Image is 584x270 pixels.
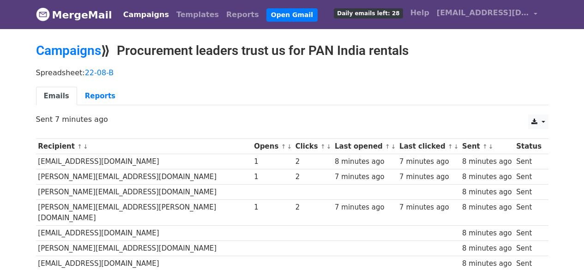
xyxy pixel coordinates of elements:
[330,4,406,22] a: Daily emails left: 28
[36,68,548,78] p: Spreadsheet:
[462,243,512,254] div: 8 minutes ago
[482,143,488,150] a: ↑
[514,241,543,256] td: Sent
[514,226,543,241] td: Sent
[85,68,114,77] a: 22-08-B
[36,43,101,58] a: Campaigns
[287,143,292,150] a: ↓
[223,6,263,24] a: Reports
[36,226,252,241] td: [EMAIL_ADDRESS][DOMAIN_NAME]
[514,185,543,200] td: Sent
[281,143,286,150] a: ↑
[326,143,331,150] a: ↓
[437,7,529,18] span: [EMAIL_ADDRESS][DOMAIN_NAME]
[36,114,548,124] p: Sent 7 minutes ago
[462,202,512,213] div: 8 minutes ago
[407,4,433,22] a: Help
[332,139,397,154] th: Last opened
[460,139,514,154] th: Sent
[462,172,512,182] div: 8 minutes ago
[83,143,88,150] a: ↓
[295,156,331,167] div: 2
[77,87,123,106] a: Reports
[266,8,318,22] a: Open Gmail
[36,169,252,185] td: [PERSON_NAME][EMAIL_ADDRESS][DOMAIN_NAME]
[514,139,543,154] th: Status
[120,6,173,24] a: Campaigns
[462,258,512,269] div: 8 minutes ago
[293,139,332,154] th: Clicks
[399,156,458,167] div: 7 minutes ago
[334,8,403,18] span: Daily emails left: 28
[462,228,512,239] div: 8 minutes ago
[36,43,548,59] h2: ⟫ Procurement leaders trust us for PAN India rentals
[320,143,325,150] a: ↑
[462,187,512,198] div: 8 minutes ago
[448,143,453,150] a: ↑
[77,143,82,150] a: ↑
[335,202,395,213] div: 7 minutes ago
[254,172,291,182] div: 1
[433,4,541,25] a: [EMAIL_ADDRESS][DOMAIN_NAME]
[399,172,458,182] div: 7 minutes ago
[514,169,543,185] td: Sent
[514,200,543,226] td: Sent
[514,154,543,169] td: Sent
[295,172,331,182] div: 2
[36,139,252,154] th: Recipient
[36,241,252,256] td: [PERSON_NAME][EMAIL_ADDRESS][DOMAIN_NAME]
[36,200,252,226] td: [PERSON_NAME][EMAIL_ADDRESS][PERSON_NAME][DOMAIN_NAME]
[335,172,395,182] div: 7 minutes ago
[36,87,77,106] a: Emails
[254,202,291,213] div: 1
[36,185,252,200] td: [PERSON_NAME][EMAIL_ADDRESS][DOMAIN_NAME]
[36,154,252,169] td: [EMAIL_ADDRESS][DOMAIN_NAME]
[252,139,293,154] th: Opens
[397,139,460,154] th: Last clicked
[391,143,396,150] a: ↓
[488,143,494,150] a: ↓
[295,202,331,213] div: 2
[454,143,459,150] a: ↓
[254,156,291,167] div: 1
[462,156,512,167] div: 8 minutes ago
[385,143,390,150] a: ↑
[173,6,223,24] a: Templates
[36,5,112,24] a: MergeMail
[399,202,458,213] div: 7 minutes ago
[36,7,50,21] img: MergeMail logo
[335,156,395,167] div: 8 minutes ago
